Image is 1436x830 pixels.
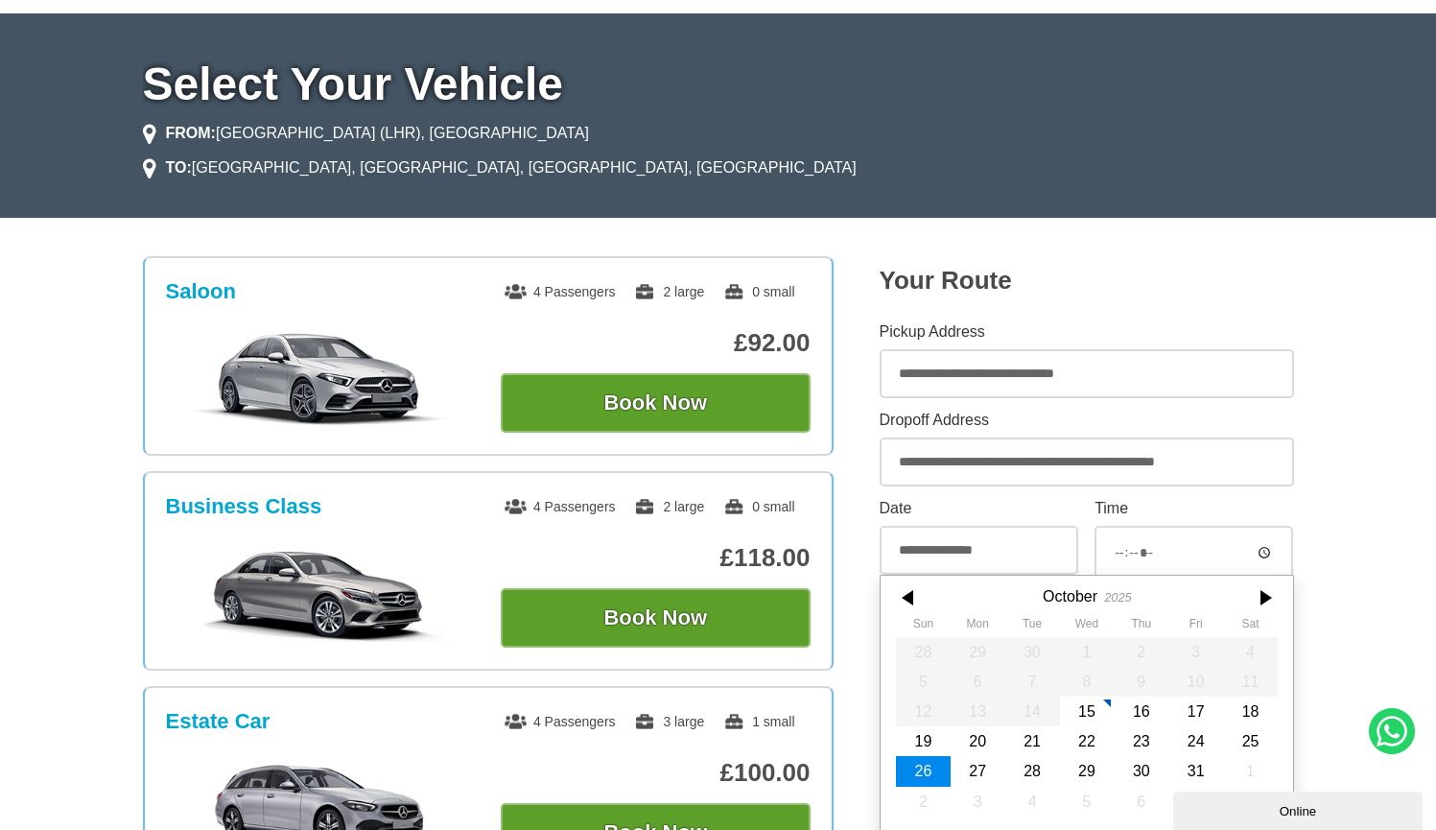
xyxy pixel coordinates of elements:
[176,331,464,427] img: Saloon
[880,324,1294,340] label: Pickup Address
[634,284,704,299] span: 2 large
[501,588,811,648] button: Book Now
[880,266,1294,296] h2: Your Route
[1173,788,1426,830] iframe: chat widget
[634,499,704,514] span: 2 large
[880,413,1294,428] label: Dropoff Address
[501,543,811,573] p: £118.00
[501,758,811,788] p: £100.00
[505,499,616,514] span: 4 Passengers
[166,125,216,141] strong: FROM:
[166,159,192,176] strong: TO:
[176,546,464,642] img: Business Class
[143,156,857,179] li: [GEOGRAPHIC_DATA], [GEOGRAPHIC_DATA], [GEOGRAPHIC_DATA], [GEOGRAPHIC_DATA]
[880,501,1078,516] label: Date
[143,122,590,145] li: [GEOGRAPHIC_DATA] (LHR), [GEOGRAPHIC_DATA]
[501,373,811,433] button: Book Now
[501,328,811,358] p: £92.00
[505,714,616,729] span: 4 Passengers
[1095,501,1293,516] label: Time
[166,494,322,519] h3: Business Class
[166,709,271,734] h3: Estate Car
[723,284,794,299] span: 0 small
[143,61,1294,107] h1: Select Your Vehicle
[723,714,794,729] span: 1 small
[505,284,616,299] span: 4 Passengers
[634,714,704,729] span: 3 large
[723,499,794,514] span: 0 small
[166,279,236,304] h3: Saloon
